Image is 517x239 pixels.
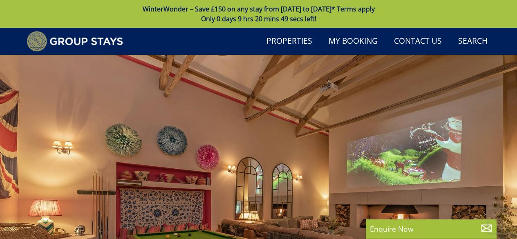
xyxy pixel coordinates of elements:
[263,32,316,51] a: Properties
[201,14,316,23] span: Only 0 days 9 hrs 20 mins 49 secs left!
[391,32,445,51] a: Contact Us
[27,31,123,51] img: Group Stays
[325,32,381,51] a: My Booking
[370,223,492,234] p: Enquire Now
[455,32,491,51] a: Search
